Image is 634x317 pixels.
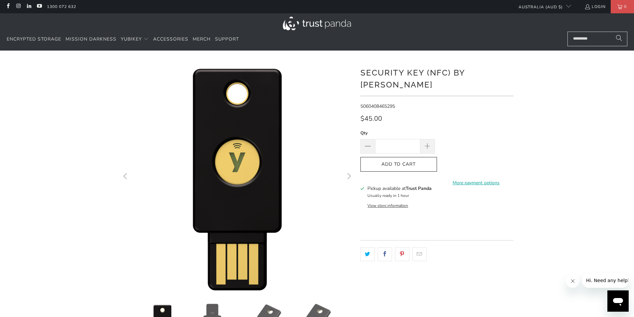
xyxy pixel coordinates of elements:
iframe: Reviews Widget [360,273,514,295]
a: More payment options [439,179,514,187]
button: Add to Cart [360,157,437,172]
a: Merch [193,32,211,47]
a: Accessories [153,32,188,47]
span: Merch [193,36,211,42]
span: Support [215,36,239,42]
a: Trust Panda Australia on LinkedIn [26,4,32,9]
button: Previous [120,61,131,293]
small: Usually ready in 1 hour [367,193,409,198]
a: Trust Panda Australia on YouTube [36,4,42,9]
a: Mission Darkness [66,32,116,47]
a: Login [584,3,606,10]
h3: Pickup available at [367,185,432,192]
a: Encrypted Storage [7,32,61,47]
a: Share this on Facebook [378,247,392,261]
span: Mission Darkness [66,36,116,42]
span: 5060408465295 [360,103,395,109]
img: Trust Panda Australia [283,17,351,30]
iframe: Close message [566,274,579,288]
iframe: Button to launch messaging window [607,290,629,312]
iframe: Message from company [582,273,629,288]
span: Hi. Need any help? [4,5,48,10]
a: Share this on Pinterest [395,247,409,261]
a: Email this to a friend [412,247,427,261]
a: Trust Panda Australia on Instagram [15,4,21,9]
h1: Security Key (NFC) by [PERSON_NAME] [360,66,514,91]
span: Encrypted Storage [7,36,61,42]
span: Accessories [153,36,188,42]
a: Security Key (NFC) by Yubico - Trust Panda [121,61,354,293]
input: Search... [567,32,627,46]
a: 1300 072 632 [47,3,76,10]
label: Qty [360,129,435,137]
nav: Translation missing: en.navigation.header.main_nav [7,32,239,47]
summary: YubiKey [121,32,149,47]
button: View store information [367,203,408,208]
b: Trust Panda [406,185,432,192]
span: $45.00 [360,114,382,123]
span: YubiKey [121,36,142,42]
span: Add to Cart [367,162,430,167]
a: Trust Panda Australia on Facebook [5,4,11,9]
a: Share this on Twitter [360,247,375,261]
button: Search [611,32,627,46]
a: Support [215,32,239,47]
button: Next [343,61,354,293]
